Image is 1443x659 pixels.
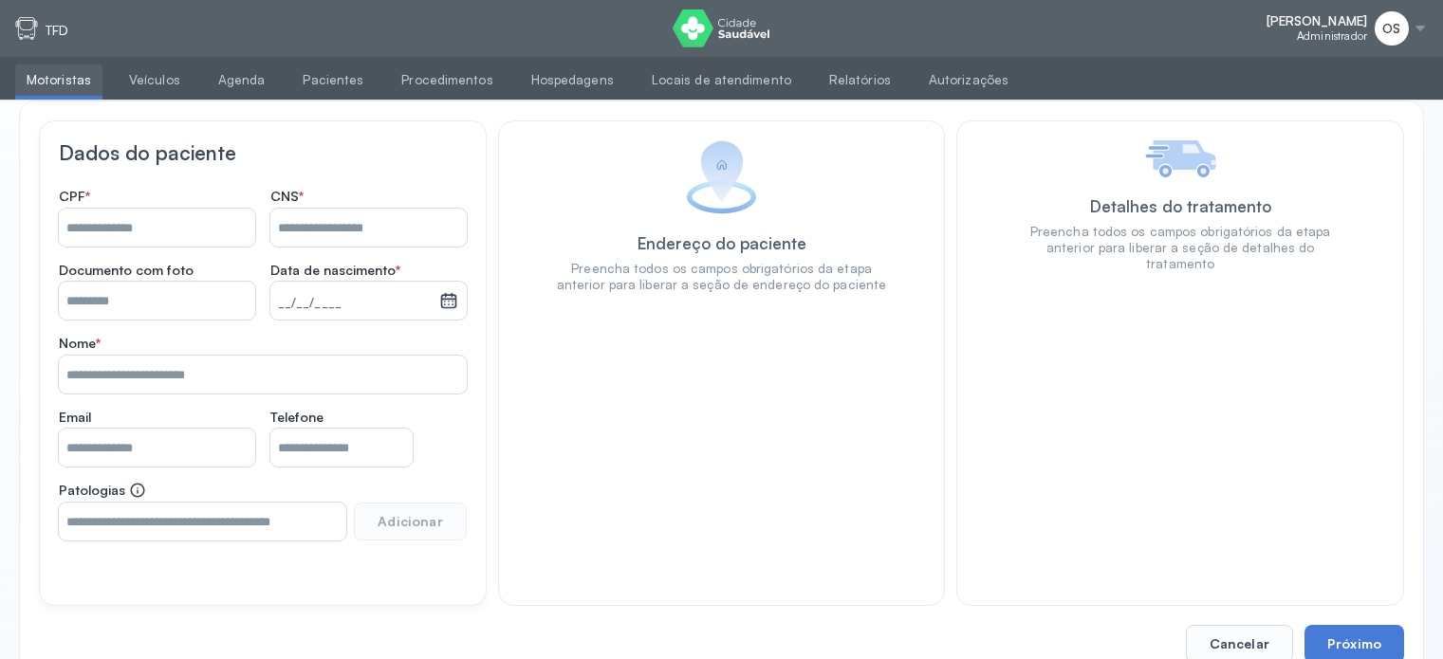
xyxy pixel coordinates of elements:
span: Administrador [1297,29,1367,43]
span: Telefone [270,409,324,426]
img: tfd.svg [15,17,38,40]
h3: Dados do paciente [59,140,467,165]
small: __/__/____ [278,294,432,313]
span: CPF [59,188,90,205]
div: Endereço do paciente [638,233,806,253]
a: Procedimentos [390,64,504,96]
a: Agenda [207,64,277,96]
a: Autorizações [917,64,1020,96]
span: Nome [59,335,101,352]
span: Data de nascimento [270,262,400,279]
img: Imagem de Endereço do paciente [686,140,757,214]
img: logo do Cidade Saudável [673,9,770,47]
div: Preencha todos os campos obrigatórios da etapa anterior para liberar a seção de detalhes do trata... [1014,224,1346,272]
a: Hospedagens [520,64,625,96]
a: Pacientes [291,64,375,96]
a: Motoristas [15,64,102,96]
div: Preencha todos os campos obrigatórios da etapa anterior para liberar a seção de endereço do paciente [556,261,888,293]
button: Adicionar [354,503,466,540]
span: Email [59,409,91,426]
a: Locais de atendimento [640,64,803,96]
p: TFD [46,23,68,39]
span: OS [1382,21,1400,37]
a: Veículos [118,64,192,96]
span: Documento com foto [59,262,194,279]
img: Imagem de Detalhes do tratamento [1145,140,1216,177]
span: [PERSON_NAME] [1267,13,1367,29]
div: Detalhes do tratamento [1090,196,1271,216]
span: Patologias [59,482,146,499]
span: CNS [270,188,304,205]
a: Relatórios [818,64,902,96]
